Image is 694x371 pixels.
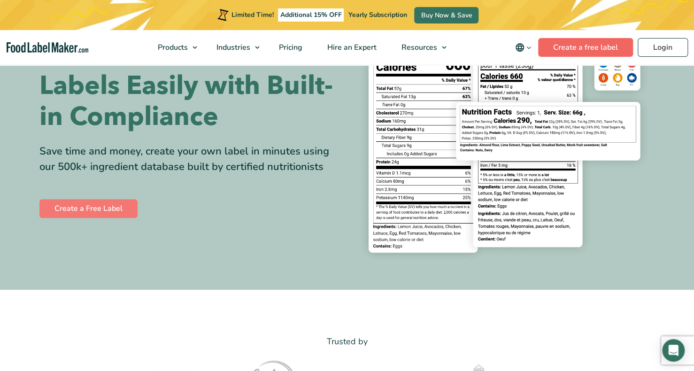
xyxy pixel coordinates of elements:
a: Create a Free Label [39,199,138,218]
span: Hire an Expert [324,42,378,53]
a: Create a free label [538,38,633,57]
div: Open Intercom Messenger [662,339,685,362]
span: Limited Time! [231,10,274,19]
a: Resources [389,30,451,65]
a: Hire an Expert [315,30,387,65]
p: Trusted by [39,335,655,348]
a: Buy Now & Save [414,7,478,23]
span: Resources [399,42,438,53]
a: Login [638,38,688,57]
span: Additional 15% OFF [278,8,344,22]
h1: Create Nutrition Fact Labels Easily with Built-in Compliance [39,39,340,132]
span: Products [155,42,189,53]
a: Products [146,30,202,65]
span: Yearly Subscription [348,10,407,19]
span: Industries [214,42,251,53]
span: Pricing [276,42,303,53]
a: Industries [204,30,264,65]
a: Pricing [267,30,313,65]
div: Save time and money, create your own label in minutes using our 500k+ ingredient database built b... [39,144,340,175]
